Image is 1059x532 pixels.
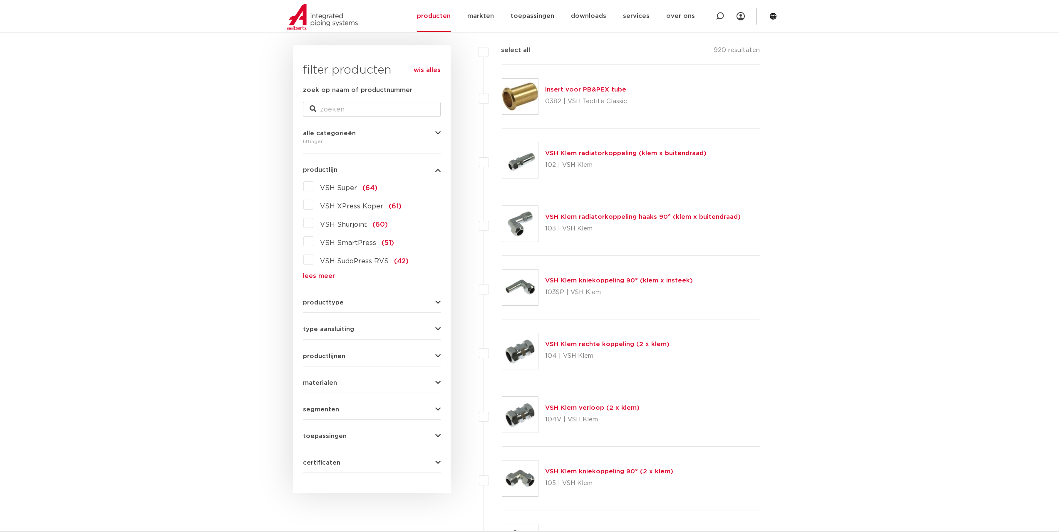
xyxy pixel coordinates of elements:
[545,286,693,299] p: 103SP | VSH Klem
[502,460,538,496] img: Thumbnail for VSH Klem kniekoppeling 90° (2 x klem)
[303,433,441,439] button: toepassingen
[502,333,538,369] img: Thumbnail for VSH Klem rechte koppeling (2 x klem)
[303,326,354,332] span: type aansluiting
[545,477,673,490] p: 105 | VSH Klem
[372,221,388,228] span: (60)
[545,341,670,347] a: VSH Klem rechte koppeling (2 x klem)
[545,468,673,475] a: VSH Klem kniekoppeling 90° (2 x klem)
[303,62,441,79] h3: filter producten
[320,221,367,228] span: VSH Shurjoint
[382,240,394,246] span: (51)
[489,45,530,55] label: select all
[303,380,441,386] button: materialen
[502,270,538,305] img: Thumbnail for VSH Klem kniekoppeling 90° (klem x insteek)
[303,136,441,146] div: fittingen
[303,299,441,306] button: producttype
[714,45,760,58] p: 920 resultaten
[303,406,441,413] button: segmenten
[303,460,340,466] span: certificaten
[320,185,357,191] span: VSH Super
[502,397,538,433] img: Thumbnail for VSH Klem verloop (2 x klem)
[502,142,538,178] img: Thumbnail for VSH Klem radiatorkoppeling (klem x buitendraad)
[502,79,538,114] img: Thumbnail for Insert voor PB&PEX tube
[303,406,339,413] span: segmenten
[303,353,345,359] span: productlijnen
[303,380,337,386] span: materialen
[303,326,441,332] button: type aansluiting
[303,353,441,359] button: productlijnen
[320,258,389,265] span: VSH SudoPress RVS
[545,214,741,220] a: VSH Klem radiatorkoppeling haaks 90° (klem x buitendraad)
[545,150,707,156] a: VSH Klem radiatorkoppeling (klem x buitendraad)
[303,130,356,136] span: alle categorieën
[303,299,344,306] span: producttype
[303,460,441,466] button: certificaten
[303,433,347,439] span: toepassingen
[362,185,377,191] span: (64)
[320,240,376,246] span: VSH SmartPress
[545,405,640,411] a: VSH Klem verloop (2 x klem)
[389,203,402,210] span: (61)
[303,130,441,136] button: alle categorieën
[303,167,441,173] button: productlijn
[394,258,409,265] span: (42)
[303,102,441,117] input: zoeken
[303,85,412,95] label: zoek op naam of productnummer
[303,167,337,173] span: productlijn
[545,95,627,108] p: 0382 | VSH Tectite Classic
[502,206,538,242] img: Thumbnail for VSH Klem radiatorkoppeling haaks 90° (klem x buitendraad)
[414,65,441,75] a: wis alles
[545,158,707,172] p: 102 | VSH Klem
[545,349,670,363] p: 104 | VSH Klem
[320,203,383,210] span: VSH XPress Koper
[545,222,741,235] p: 103 | VSH Klem
[545,277,693,284] a: VSH Klem kniekoppeling 90° (klem x insteek)
[303,273,441,279] a: lees meer
[545,87,626,93] a: Insert voor PB&PEX tube
[545,413,640,426] p: 104V | VSH Klem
